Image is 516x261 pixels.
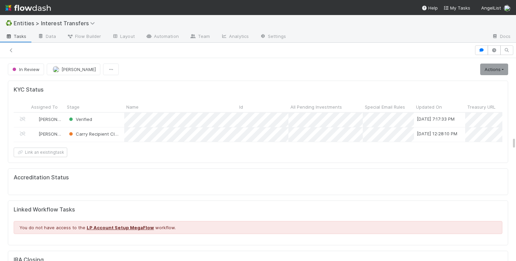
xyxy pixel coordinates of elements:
img: avatar_73a733c5-ce41-4a22-8c93-0dca612da21e.png [32,131,38,137]
div: [DATE] 12:28:10 PM [417,130,457,137]
a: Analytics [215,31,254,42]
span: All Pending Investments [290,104,342,110]
span: Flow Builder [67,33,101,40]
span: Special Email Rules [365,104,405,110]
h5: Accreditation Status [14,174,69,181]
span: Entities > Interest Transfers [14,20,98,27]
a: Actions [480,64,508,75]
span: Treasury URL [467,104,496,110]
span: ♻️ [5,20,12,26]
a: Docs [486,31,516,42]
div: [PERSON_NAME] [32,130,61,137]
div: Help [421,4,438,11]
h5: Linked Workflow Tasks [14,206,502,213]
a: Flow Builder [61,31,106,42]
span: Name [126,104,139,110]
a: Automation [140,31,184,42]
button: [PERSON_NAME] [47,64,100,75]
span: Verified [68,116,92,122]
span: My Tasks [443,5,470,11]
span: Id [239,104,243,110]
h5: KYC Status [14,86,44,93]
span: Carry Recipient Cleanup Queue [68,131,143,137]
span: Stage [67,104,80,110]
button: In Review [8,64,44,75]
img: avatar_abca0ba5-4208-44dd-8897-90682736f166.png [53,66,59,73]
img: logo-inverted-e16ddd16eac7371096b0.svg [5,2,51,14]
a: Team [184,31,215,42]
a: Layout [106,31,140,42]
span: Assigned To [31,104,58,110]
div: You do not have access to the workflow. [14,221,502,234]
span: Tasks [5,33,27,40]
img: avatar_abca0ba5-4208-44dd-8897-90682736f166.png [504,5,511,12]
a: Settings [254,31,291,42]
a: Data [32,31,61,42]
div: Carry Recipient Cleanup Queue [68,130,121,137]
div: [DATE] 7:17:33 PM [417,115,455,122]
a: LP Account Setup MegaFlow [87,225,154,230]
span: Updated On [416,104,442,110]
img: avatar_ec94f6e9-05c5-4d36-a6c8-d0cea77c3c29.png [32,116,38,122]
span: [PERSON_NAME] [39,131,73,137]
span: [PERSON_NAME] [61,67,96,72]
a: My Tasks [443,4,470,11]
button: Link an existingtask [14,148,67,157]
span: In Review [11,67,40,72]
span: AngelList [481,5,501,11]
div: [PERSON_NAME] [32,116,61,123]
span: [PERSON_NAME] [39,116,73,122]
